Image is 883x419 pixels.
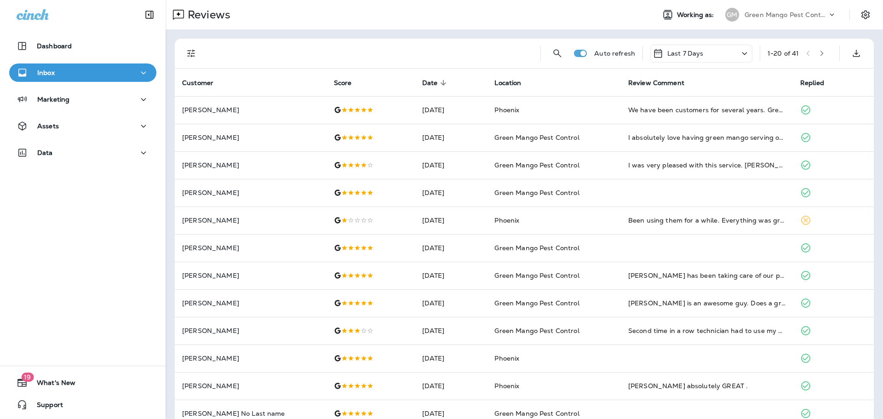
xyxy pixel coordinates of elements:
[182,355,319,362] p: [PERSON_NAME]
[182,161,319,169] p: [PERSON_NAME]
[182,272,319,279] p: [PERSON_NAME]
[415,344,487,372] td: [DATE]
[182,382,319,390] p: [PERSON_NAME]
[9,143,156,162] button: Data
[494,382,519,390] span: Phoenix
[628,326,786,335] div: Second time in a row technician had to use my garden hose to fill something up? No powder used. L...
[494,244,579,252] span: Green Mango Pest Control
[415,207,487,234] td: [DATE]
[415,289,487,317] td: [DATE]
[9,373,156,392] button: 19What's New
[628,79,696,87] span: Review Comment
[9,396,156,414] button: Support
[628,161,786,170] div: I was very pleased with this service. Paul was very friendly and remembered I didn’t want the del...
[9,37,156,55] button: Dashboard
[182,217,319,224] p: [PERSON_NAME]
[628,216,786,225] div: Been using them for a while. Everything was great for the first year, but this year has been ridd...
[857,6,874,23] button: Settings
[137,6,162,24] button: Collapse Sidebar
[182,189,319,196] p: [PERSON_NAME]
[28,401,63,412] span: Support
[800,79,824,87] span: Replied
[415,372,487,400] td: [DATE]
[422,79,438,87] span: Date
[548,44,567,63] button: Search Reviews
[37,149,53,156] p: Data
[847,44,866,63] button: Export as CSV
[494,189,579,197] span: Green Mango Pest Control
[725,8,739,22] div: GM
[182,106,319,114] p: [PERSON_NAME]
[37,122,59,130] p: Assets
[768,50,799,57] div: 1 - 20 of 41
[182,134,319,141] p: [PERSON_NAME]
[182,44,201,63] button: Filters
[21,373,34,382] span: 19
[9,63,156,82] button: Inbox
[37,96,69,103] p: Marketing
[594,50,635,57] p: Auto refresh
[334,79,352,87] span: Score
[37,69,55,76] p: Inbox
[494,79,533,87] span: Location
[182,79,213,87] span: Customer
[800,79,836,87] span: Replied
[628,381,786,390] div: Mishelle absolutely GREAT .
[494,327,579,335] span: Green Mango Pest Control
[667,50,704,57] p: Last 7 Days
[182,410,319,417] p: [PERSON_NAME] No Last name
[182,299,319,307] p: [PERSON_NAME]
[37,42,72,50] p: Dashboard
[184,8,230,22] p: Reviews
[182,79,225,87] span: Customer
[494,409,579,418] span: Green Mango Pest Control
[415,151,487,179] td: [DATE]
[415,179,487,207] td: [DATE]
[628,105,786,115] div: We have been customers for several years. Green Mango does a great job communicating on our regul...
[494,271,579,280] span: Green Mango Pest Control
[628,133,786,142] div: I absolutely love having green mango serving our house. In past summers we had a huge problem wit...
[494,106,519,114] span: Phoenix
[628,79,684,87] span: Review Comment
[9,90,156,109] button: Marketing
[494,161,579,169] span: Green Mango Pest Control
[182,327,319,334] p: [PERSON_NAME]
[628,298,786,308] div: Isaac is an awesome guy. Does a great job and is great with my dogs. Discovered we had German roa...
[494,299,579,307] span: Green Mango Pest Control
[415,317,487,344] td: [DATE]
[415,124,487,151] td: [DATE]
[494,79,521,87] span: Location
[628,271,786,280] div: John has been taking care of our pest and mosquito treatment and he does a great job. He goes abo...
[677,11,716,19] span: Working as:
[422,79,450,87] span: Date
[334,79,364,87] span: Score
[494,216,519,224] span: Phoenix
[745,11,827,18] p: Green Mango Pest Control
[415,262,487,289] td: [DATE]
[9,117,156,135] button: Assets
[182,244,319,252] p: [PERSON_NAME]
[494,354,519,362] span: Phoenix
[28,379,75,390] span: What's New
[415,234,487,262] td: [DATE]
[494,133,579,142] span: Green Mango Pest Control
[415,96,487,124] td: [DATE]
